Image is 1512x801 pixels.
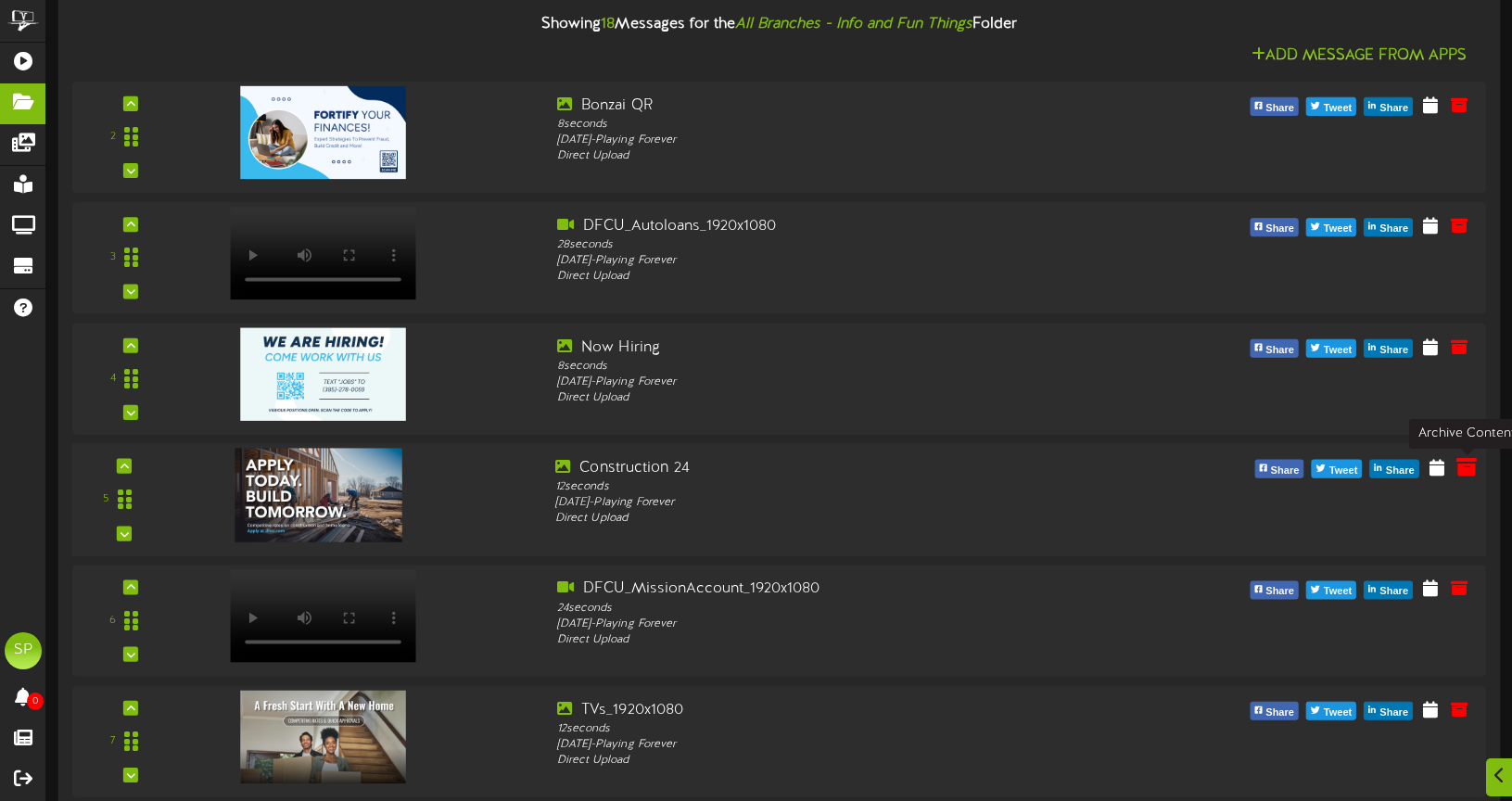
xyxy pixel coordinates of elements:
[1262,582,1298,603] span: Share
[1306,702,1356,720] button: Tweet
[1320,219,1355,239] span: Tweet
[557,375,1119,390] div: [DATE] - Playing Forever
[557,737,1119,753] div: [DATE] - Playing Forever
[555,511,1123,527] div: Direct Upload
[1306,97,1356,116] button: Tweet
[557,337,1119,359] div: Now Hiring
[5,632,42,669] div: SP
[235,448,401,541] img: 2b6f8249-6a38-46fc-89f3-1df25d56c211.jpg
[1376,98,1412,119] span: Share
[1262,219,1298,239] span: Share
[601,16,615,32] span: 18
[1306,581,1356,600] button: Tweet
[27,693,44,710] span: 0
[58,5,1501,44] div: Showing Messages for the Folder
[735,16,972,32] i: All Branches - Info and Fun Things
[557,753,1119,769] div: Direct Upload
[557,133,1119,148] div: [DATE] - Playing Forever
[557,148,1119,164] div: Direct Upload
[557,253,1119,269] div: [DATE] - Playing Forever
[109,613,116,629] div: 6
[557,95,1119,117] div: Bonzai QR
[1246,44,1473,68] button: Add Message From Apps
[1266,461,1302,481] span: Share
[1250,97,1299,116] button: Share
[1320,340,1355,361] span: Tweet
[557,237,1119,253] div: 28 seconds
[240,691,405,783] img: 35545197-7b75-4f4a-a601-f655442238de.png
[1254,460,1303,478] button: Share
[1376,703,1412,723] span: Share
[557,216,1119,237] div: DFCU_Autoloans_1920x1080
[1250,702,1299,720] button: Share
[1250,339,1299,358] button: Share
[1376,340,1412,361] span: Share
[1312,460,1363,478] button: Tweet
[1262,98,1298,119] span: Share
[557,600,1119,616] div: 24 seconds
[1364,339,1413,358] button: Share
[557,359,1119,375] div: 8 seconds
[1376,582,1412,603] span: Share
[240,86,405,179] img: 76042ffd-f675-41e2-9f81-dbf09accc632.png
[1364,581,1413,600] button: Share
[1382,461,1418,481] span: Share
[557,721,1119,737] div: 12 seconds
[1320,582,1355,603] span: Tweet
[1320,703,1355,723] span: Tweet
[557,117,1119,133] div: 8 seconds
[1250,218,1299,236] button: Share
[1306,339,1356,358] button: Tweet
[1364,218,1413,236] button: Share
[1262,340,1298,361] span: Share
[1364,702,1413,720] button: Share
[1326,461,1362,481] span: Tweet
[1306,218,1356,236] button: Tweet
[557,390,1119,406] div: Direct Upload
[1376,219,1412,239] span: Share
[1320,98,1355,119] span: Tweet
[1262,703,1298,723] span: Share
[557,632,1119,648] div: Direct Upload
[557,616,1119,631] div: [DATE] - Playing Forever
[555,458,1123,479] div: Construction 24
[557,700,1119,721] div: TVs_1920x1080
[1370,460,1419,478] button: Share
[557,578,1119,600] div: DFCU_MissionAccount_1920x1080
[555,479,1123,495] div: 12 seconds
[240,328,405,421] img: d1b1a295-b67b-42f1-a112-1be33d28f3fa.png
[1250,581,1299,600] button: Share
[1364,97,1413,116] button: Share
[555,495,1123,511] div: [DATE] - Playing Forever
[557,269,1119,285] div: Direct Upload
